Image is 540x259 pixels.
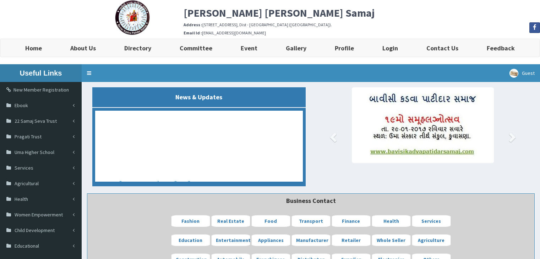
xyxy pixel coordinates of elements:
[15,149,54,155] span: Uma Higher School
[412,234,451,246] a: Agriculture
[184,31,540,35] h6: [EMAIL_ADDRESS][DOMAIN_NAME]
[382,44,398,52] b: Login
[180,44,212,52] b: Committee
[25,44,42,52] b: Home
[291,234,331,246] a: Manufacturer
[412,39,473,57] a: Contact Us
[332,234,371,246] a: Retailer
[504,64,540,82] a: Guest
[211,234,250,246] a: Entertainment
[184,6,375,20] b: [PERSON_NAME] [PERSON_NAME] Samaj
[216,237,251,243] b: Entertainment
[211,215,250,227] a: Real Estate
[124,44,151,52] b: Directory
[372,215,411,227] a: Health
[332,215,371,227] a: Finance
[426,44,458,52] b: Contact Us
[15,102,28,109] span: Ebook
[181,218,200,224] b: Fashion
[412,215,451,227] a: Services
[251,215,290,227] a: Food
[352,87,494,163] img: image
[15,133,42,140] span: Pragati Trust
[241,44,257,52] b: Event
[321,39,368,57] a: Profile
[368,39,412,57] a: Login
[184,30,202,35] b: Email Id :
[286,197,336,205] b: Business Contact
[473,39,529,57] a: Feedback
[179,237,202,243] b: Education
[110,39,165,57] a: Directory
[15,165,33,171] span: Services
[15,118,57,124] span: 22 Samaj Seva Trust
[296,237,328,243] b: Manufacturer
[418,237,444,243] b: Agriculture
[291,215,331,227] a: Transport
[15,243,39,249] span: Educational
[377,237,405,243] b: Whole Seller
[335,44,354,52] b: Profile
[342,237,361,243] b: Retailer
[522,70,535,76] span: Guest
[175,93,222,101] b: News & Updates
[20,69,62,77] b: Useful Links
[286,44,306,52] b: Gallery
[184,22,540,27] h6: [STREET_ADDRESS], Dist - [GEOGRAPHIC_DATA] ([GEOGRAPHIC_DATA]).
[383,218,399,224] b: Health
[258,237,284,243] b: Appliances
[272,39,321,57] a: Gallery
[165,39,227,57] a: Committee
[299,218,323,224] b: Transport
[15,180,39,187] span: Agricultural
[264,218,277,224] b: Food
[15,227,55,233] span: Child Development
[15,211,63,218] span: Women Empowerment
[184,22,202,27] b: Address :
[70,44,96,52] b: About Us
[509,69,518,78] img: User Image
[15,196,28,202] span: Health
[171,215,210,227] a: Fashion
[171,234,210,246] a: Education
[227,39,272,57] a: Event
[111,178,191,186] a: ૧ થી ૧૮ - સ્મુહ્લ્ગ્નોત્સ્વની યાદી
[487,44,515,52] b: Feedback
[421,218,441,224] b: Services
[56,39,110,57] a: About Us
[11,39,56,57] a: Home
[342,218,360,224] b: Finance
[251,234,290,246] a: Appliances
[217,218,244,224] b: Real Estate
[372,234,411,246] a: Whole Seller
